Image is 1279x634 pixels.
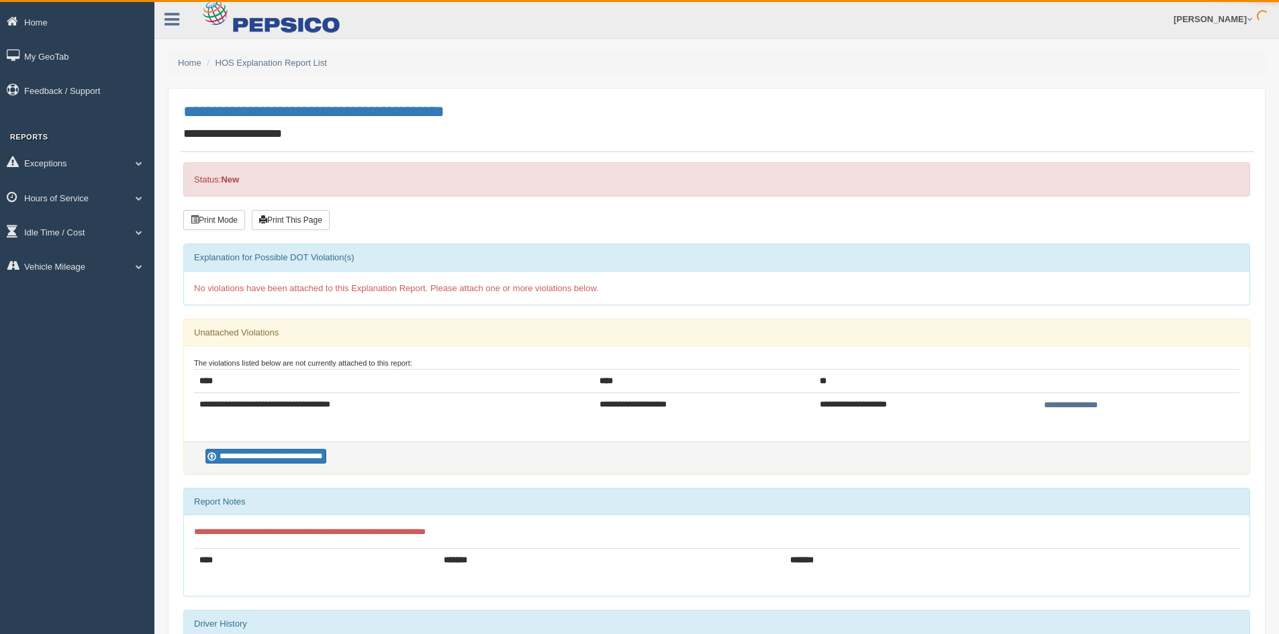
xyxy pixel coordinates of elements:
[184,244,1249,271] div: Explanation for Possible DOT Violation(s)
[183,210,245,230] button: Print Mode
[183,162,1250,197] div: Status:
[252,210,330,230] button: Print This Page
[194,359,412,367] small: The violations listed below are not currently attached to this report:
[184,319,1249,346] div: Unattached Violations
[184,488,1249,515] div: Report Notes
[221,174,239,184] strong: New
[216,58,327,68] a: HOS Explanation Report List
[178,58,201,68] a: Home
[194,283,599,293] span: No violations have been attached to this Explanation Report. Please attach one or more violations...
